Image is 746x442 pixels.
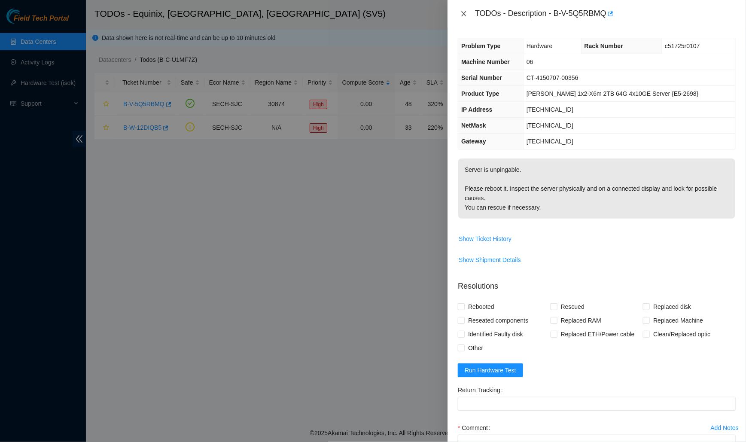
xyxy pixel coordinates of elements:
span: Rack Number [585,43,623,49]
span: Show Shipment Details [459,255,521,265]
p: Server is unpingable. Please reboot it. Inspect the server physically and on a connected display ... [458,159,735,219]
span: [TECHNICAL_ID] [527,138,573,145]
label: Return Tracking [458,383,506,397]
span: Product Type [461,90,499,97]
span: Run Hardware Test [465,366,516,375]
button: Run Hardware Test [458,363,523,377]
span: Rebooted [465,300,498,314]
span: 06 [527,58,533,65]
span: Clean/Replaced optic [650,327,714,341]
span: Hardware [527,43,553,49]
button: Close [458,10,470,18]
span: Replaced ETH/Power cable [557,327,638,341]
span: Machine Number [461,58,510,65]
button: Show Shipment Details [458,253,521,267]
span: Problem Type [461,43,501,49]
span: Serial Number [461,74,502,81]
span: Gateway [461,138,486,145]
input: Return Tracking [458,397,736,411]
button: Add Notes [710,421,739,435]
button: Show Ticket History [458,232,512,246]
span: Replaced RAM [557,314,605,327]
span: IP Address [461,106,492,113]
span: [TECHNICAL_ID] [527,122,573,129]
span: Identified Faulty disk [465,327,527,341]
span: Rescued [557,300,588,314]
span: [PERSON_NAME] 1x2-X6m 2TB 64G 4x10GE Server {E5-2698} [527,90,699,97]
span: CT-4150707-00356 [527,74,579,81]
span: Replaced disk [650,300,694,314]
span: close [460,10,467,17]
span: c51725r0107 [665,43,700,49]
div: Add Notes [711,425,739,431]
div: TODOs - Description - B-V-5Q5RBMQ [475,7,736,21]
p: Resolutions [458,274,736,292]
span: Replaced Machine [650,314,706,327]
span: [TECHNICAL_ID] [527,106,573,113]
span: Show Ticket History [459,234,512,244]
span: NetMask [461,122,486,129]
span: Reseated components [465,314,532,327]
label: Comment [458,421,494,435]
span: Other [465,341,487,355]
